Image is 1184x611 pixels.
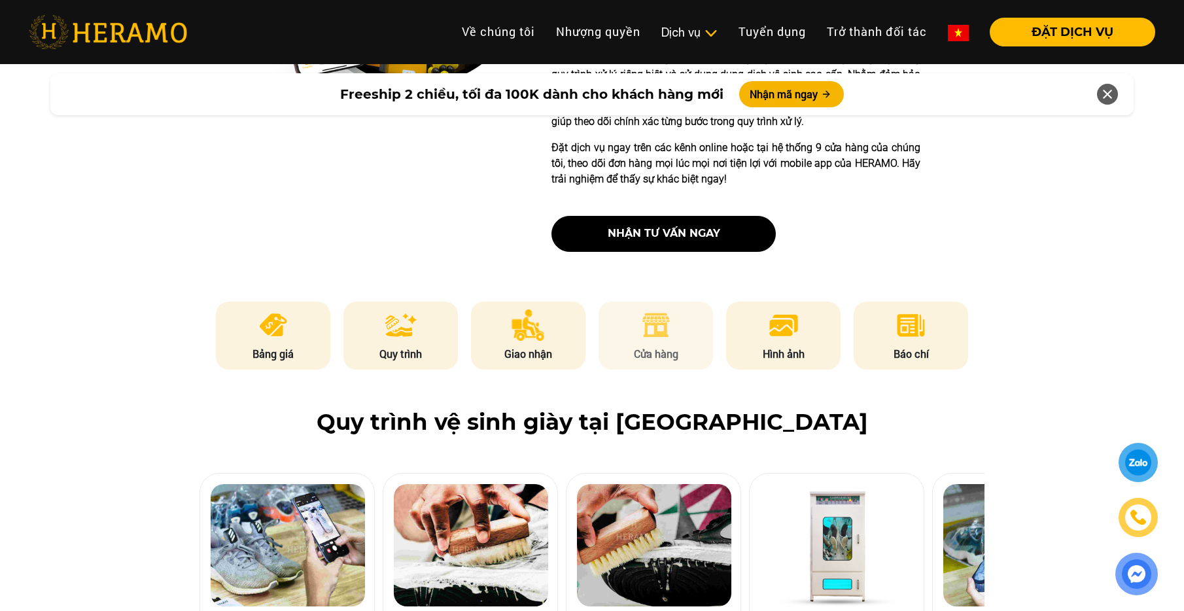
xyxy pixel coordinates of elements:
img: store.png [640,309,672,341]
img: Heramo quy trinh ve sinh de giay day giay [577,484,731,606]
h2: Quy trình vệ sinh giày tại [GEOGRAPHIC_DATA] [29,409,1155,436]
img: pricing.png [257,309,289,341]
a: phone-icon [1121,500,1156,535]
img: Heramo quy trinh ve sinh hap khu mui giay bang may hap uv [760,484,914,606]
p: Quy trình [343,346,459,362]
button: nhận tư vấn ngay [551,216,776,252]
img: Heramo quy trinh ve sinh kiem tra chat luong dong goi [943,484,1098,606]
p: Báo chí [854,346,969,362]
img: subToggleIcon [704,27,718,40]
button: Nhận mã ngay [739,81,844,107]
img: Heramo quy trinh ve sinh giay ben ngoai ben trong [394,484,548,606]
a: ĐẶT DỊCH VỤ [979,26,1155,38]
p: Giao nhận [471,346,586,362]
button: ĐẶT DỊCH VỤ [990,18,1155,46]
a: Về chúng tôi [451,18,546,46]
img: Heramo quy trinh ve sinh giay phan loai gan tag kiem tra [211,484,365,606]
p: Cửa hàng [599,346,714,362]
p: Đặt dịch vụ ngay trên các kênh online hoặc tại hệ thống 9 cửa hàng của chúng tôi, theo dõi đơn hà... [551,140,920,187]
p: Bảng giá [216,346,331,362]
img: heramo-logo.png [29,15,187,49]
a: Tuyển dụng [728,18,816,46]
p: Hình ảnh [726,346,841,362]
a: Nhượng quyền [546,18,651,46]
div: Dịch vụ [661,24,718,41]
img: phone-icon [1131,510,1145,525]
img: delivery.png [512,309,546,341]
span: Freeship 2 chiều, tối đa 100K dành cho khách hàng mới [340,84,723,104]
img: news.png [895,309,927,341]
img: vn-flag.png [948,25,969,41]
img: image.png [768,309,799,341]
a: Trở thành đối tác [816,18,937,46]
img: process.png [385,309,417,341]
